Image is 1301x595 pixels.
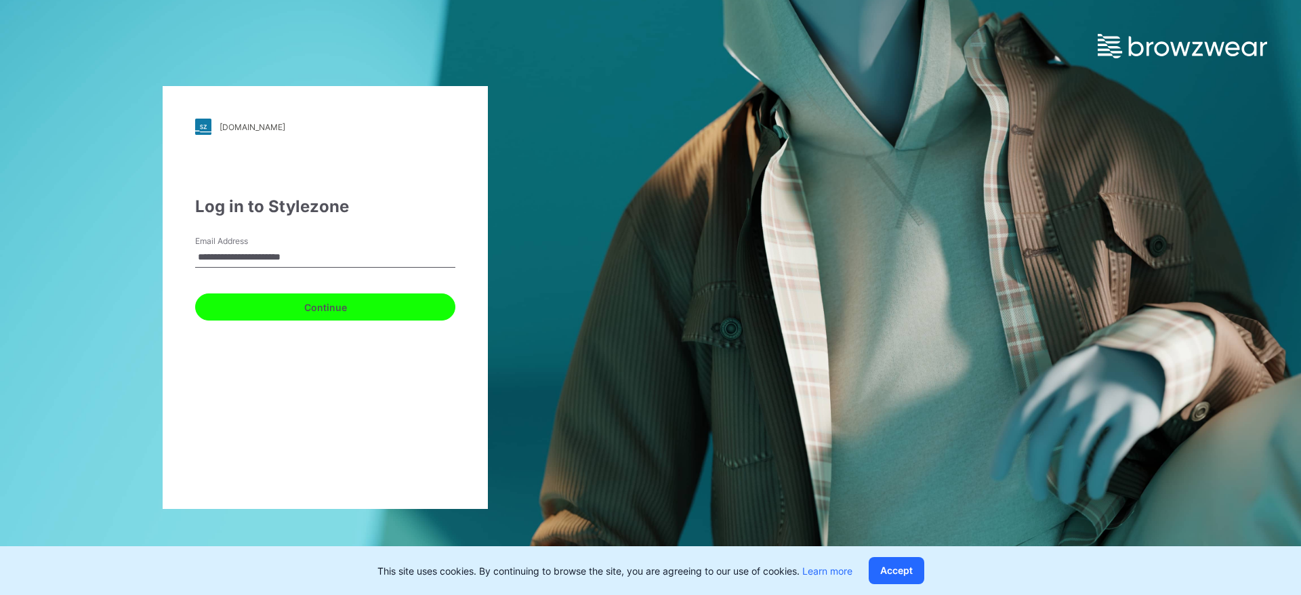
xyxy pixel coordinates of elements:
[869,557,924,584] button: Accept
[195,119,211,135] img: stylezone-logo.562084cfcfab977791bfbf7441f1a819.svg
[1098,34,1267,58] img: browzwear-logo.e42bd6dac1945053ebaf764b6aa21510.svg
[220,122,285,132] div: [DOMAIN_NAME]
[195,293,455,321] button: Continue
[195,119,455,135] a: [DOMAIN_NAME]
[195,235,290,247] label: Email Address
[377,564,852,578] p: This site uses cookies. By continuing to browse the site, you are agreeing to our use of cookies.
[195,194,455,219] div: Log in to Stylezone
[802,565,852,577] a: Learn more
